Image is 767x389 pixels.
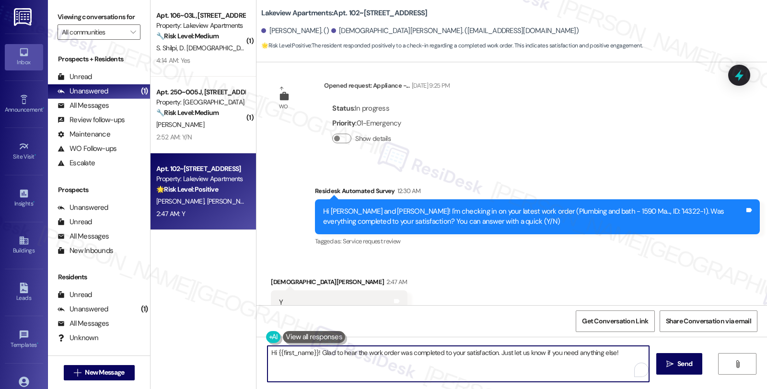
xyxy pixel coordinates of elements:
div: New Inbounds [58,246,113,256]
span: • [35,152,36,159]
i:  [734,360,741,368]
b: Lakeview Apartments: Apt. 102~[STREET_ADDRESS] [261,8,427,18]
a: Site Visit • [5,138,43,164]
div: Residesk Automated Survey [315,186,760,199]
div: (1) [139,84,151,99]
div: Unread [58,217,92,227]
strong: 🔧 Risk Level: Medium [156,108,219,117]
span: S. Shilpi [156,44,179,52]
div: Residents [48,272,150,282]
b: Priority [332,118,355,128]
div: WO [279,102,288,112]
div: Unread [58,72,92,82]
b: Status [332,103,354,113]
div: Property: [GEOGRAPHIC_DATA] [156,97,245,107]
div: Unanswered [58,86,108,96]
div: Unread [58,290,92,300]
div: Escalate [58,158,95,168]
button: Share Conversation via email [660,310,757,332]
div: Review follow-ups [58,115,125,125]
div: Unanswered [58,203,108,213]
div: : In progress [332,101,401,116]
div: [DATE] 9:25 PM [409,80,450,91]
label: Viewing conversations for [58,10,140,24]
span: Get Conversation Link [582,316,648,326]
a: Inbox [5,44,43,70]
label: Show details [355,134,391,144]
button: New Message [64,365,135,380]
div: WO Follow-ups [58,144,116,154]
i:  [666,360,674,368]
div: Property: Lakeview Apartments [156,21,245,31]
div: 2:47 AM [384,277,407,287]
span: [PERSON_NAME] [156,197,207,206]
a: Insights • [5,185,43,211]
a: Buildings [5,232,43,258]
strong: 🌟 Risk Level: Positive [156,185,218,194]
div: [DEMOGRAPHIC_DATA][PERSON_NAME] [271,277,407,290]
div: Apt. 106~03L, [STREET_ADDRESS] [156,11,245,21]
div: Unknown [58,333,98,343]
span: Send [677,359,692,369]
div: Y [279,297,283,308]
button: Send [656,353,703,375]
div: 12:30 AM [395,186,421,196]
div: Prospects + Residents [48,54,150,64]
img: ResiDesk Logo [14,8,34,26]
strong: 🔧 Risk Level: Medium [156,32,219,40]
strong: 🌟 Risk Level: Positive [261,42,311,49]
div: [PERSON_NAME]. () [261,26,329,36]
input: All communities [62,24,125,40]
div: [DEMOGRAPHIC_DATA][PERSON_NAME]. ([EMAIL_ADDRESS][DOMAIN_NAME]) [331,26,579,36]
span: Service request review [343,237,401,245]
div: Opened request: Appliance -... [324,80,450,94]
div: All Messages [58,319,109,329]
i:  [74,369,81,377]
span: • [37,340,38,347]
span: • [33,199,35,206]
span: • [43,105,44,112]
button: Get Conversation Link [576,310,654,332]
span: : The resident responded positively to a check-in regarding a completed work order. This indicate... [261,41,642,51]
span: Share Conversation via email [666,316,751,326]
i:  [130,28,136,36]
div: Apt. 102~[STREET_ADDRESS] [156,164,245,174]
div: Prospects [48,185,150,195]
div: (1) [139,302,151,317]
div: Unanswered [58,304,108,314]
span: [PERSON_NAME] [156,120,204,129]
span: [PERSON_NAME] [207,197,255,206]
div: 2:47 AM: Y [156,209,185,218]
div: Hi [PERSON_NAME] and [PERSON_NAME]! I'm checking in on your latest work order (Plumbing and bath ... [323,206,744,227]
a: Templates • [5,327,43,353]
div: Tagged as: [315,234,760,248]
div: All Messages [58,231,109,241]
textarea: To enrich screen reader interactions, please activate Accessibility in Grammarly extension settings [267,346,649,382]
div: All Messages [58,101,109,111]
div: Property: Lakeview Apartments [156,174,245,184]
div: : 01-Emergency [332,116,401,131]
span: D. [DEMOGRAPHIC_DATA] [180,44,256,52]
div: 4:14 AM: Yes [156,56,190,65]
div: Maintenance [58,129,110,139]
span: New Message [85,367,124,378]
div: 2:52 AM: Y/N [156,133,192,141]
a: Leads [5,280,43,306]
div: Apt. 250~005J, [STREET_ADDRESS] [156,87,245,97]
